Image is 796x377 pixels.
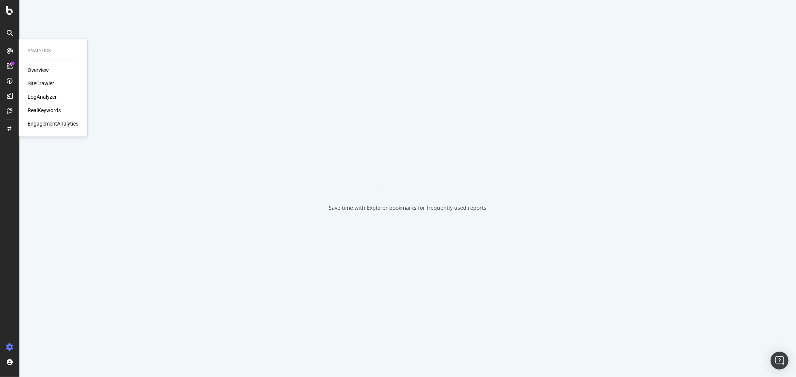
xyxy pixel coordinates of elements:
a: LogAnalyzer [28,94,57,101]
a: SiteCrawler [28,80,54,88]
div: animation [381,165,435,192]
a: RealKeywords [28,107,61,114]
a: Overview [28,67,49,74]
div: Analytics [28,48,78,54]
a: EngagementAnalytics [28,120,78,128]
div: Open Intercom Messenger [771,352,789,370]
div: Save time with Explorer bookmarks for frequently used reports [329,204,487,212]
